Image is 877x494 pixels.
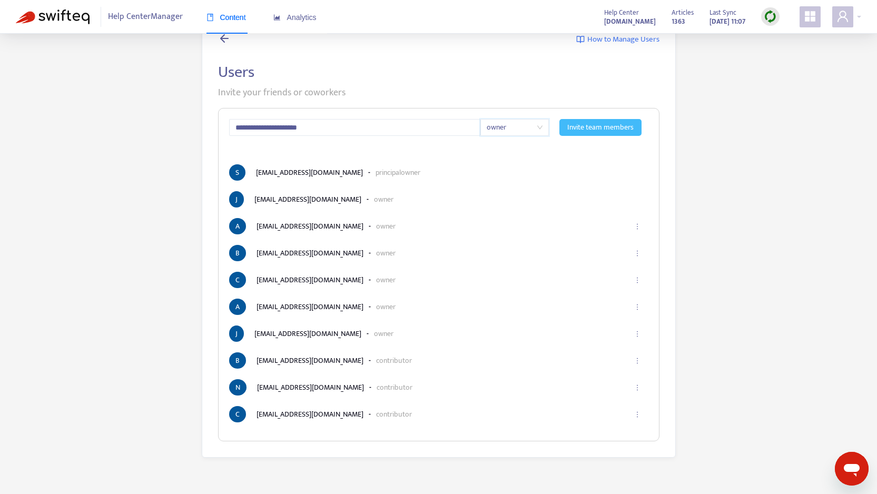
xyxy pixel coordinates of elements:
span: user [836,10,849,23]
b: - [367,194,369,205]
img: image-link [576,35,585,44]
li: [EMAIL_ADDRESS][DOMAIN_NAME] [229,191,648,208]
p: principal owner [376,167,420,178]
p: owner [376,248,396,259]
button: ellipsis [628,295,645,319]
li: [EMAIL_ADDRESS][DOMAIN_NAME] [229,406,648,422]
b: - [369,301,371,312]
li: [EMAIL_ADDRESS][DOMAIN_NAME] [229,379,648,396]
span: ellipsis [634,250,641,257]
a: [DOMAIN_NAME] [604,15,656,27]
span: owner [487,120,543,135]
span: S [229,164,245,181]
b: - [369,355,371,366]
span: Help Center Manager [108,7,183,27]
span: ellipsis [634,411,641,418]
img: sync.dc5367851b00ba804db3.png [764,10,777,23]
button: ellipsis [628,269,645,292]
p: Invite your friends or coworkers [218,86,659,100]
span: Last Sync [710,7,736,18]
span: Invite team members [567,122,634,133]
span: ellipsis [634,330,641,338]
span: area-chart [273,14,281,21]
button: ellipsis [628,376,645,399]
span: B [229,352,246,369]
p: contributor [376,409,412,420]
button: ellipsis [628,215,645,238]
p: owner [374,194,393,205]
button: ellipsis [628,349,645,372]
span: Content [206,13,246,22]
span: ellipsis [634,223,641,230]
span: C [229,272,246,288]
span: N [229,379,247,396]
p: contributor [377,382,412,393]
button: ellipsis [628,403,645,426]
span: ellipsis [634,303,641,311]
span: J [229,325,244,342]
p: owner [376,301,396,312]
strong: 1363 [672,16,685,27]
p: owner [376,221,396,232]
strong: [DOMAIN_NAME] [604,16,656,27]
span: Articles [672,7,694,18]
span: book [206,14,214,21]
span: Analytics [273,13,317,22]
li: [EMAIL_ADDRESS][DOMAIN_NAME] [229,164,648,181]
span: J [229,191,244,208]
li: [EMAIL_ADDRESS][DOMAIN_NAME] [229,299,648,315]
span: appstore [804,10,816,23]
button: ellipsis [628,322,645,345]
b: - [368,167,370,178]
li: [EMAIL_ADDRESS][DOMAIN_NAME] [229,218,648,234]
iframe: Button to launch messaging window [835,452,869,486]
b: - [369,248,371,259]
h2: Users [218,63,659,82]
b: - [369,382,371,393]
p: contributor [376,355,412,366]
span: ellipsis [634,384,641,391]
li: [EMAIL_ADDRESS][DOMAIN_NAME] [229,272,648,288]
span: A [229,218,246,234]
span: ellipsis [634,276,641,284]
img: Swifteq [16,9,90,24]
p: owner [376,274,396,285]
span: B [229,245,246,261]
span: A [229,299,246,315]
li: [EMAIL_ADDRESS][DOMAIN_NAME] [229,325,648,342]
b: - [369,274,371,285]
b: - [369,221,371,232]
button: Invite team members [559,119,642,136]
span: ellipsis [634,357,641,364]
span: C [229,406,246,422]
strong: [DATE] 11:07 [710,16,745,27]
span: Help Center [604,7,639,18]
b: - [367,328,369,339]
p: owner [374,328,393,339]
li: [EMAIL_ADDRESS][DOMAIN_NAME] [229,352,648,369]
button: ellipsis [628,242,645,265]
span: How to Manage Users [587,34,659,46]
a: How to Manage Users [576,32,659,47]
li: [EMAIL_ADDRESS][DOMAIN_NAME] [229,245,648,261]
b: - [369,409,371,420]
